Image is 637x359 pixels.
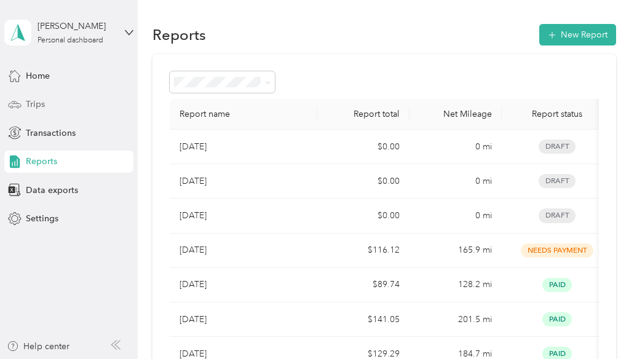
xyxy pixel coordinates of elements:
span: Draft [539,174,576,188]
span: Data exports [26,184,78,197]
p: [DATE] [180,175,207,188]
span: Needs Payment [521,243,593,258]
td: 128.2 mi [410,268,502,302]
button: New Report [539,24,616,45]
div: [PERSON_NAME] [38,20,114,33]
h1: Reports [152,28,206,41]
p: [DATE] [180,278,207,291]
th: Net Mileage [410,99,502,130]
td: 0 mi [410,199,502,233]
span: Draft [539,208,576,223]
span: Paid [542,278,572,292]
p: [DATE] [180,243,207,257]
span: Settings [26,212,58,225]
span: Draft [539,140,576,154]
td: 0 mi [410,164,502,199]
button: Help center [7,340,69,353]
p: [DATE] [180,140,207,154]
div: Personal dashboard [38,37,103,44]
td: 0 mi [410,130,502,164]
span: Transactions [26,127,76,140]
span: Trips [26,98,45,111]
td: $0.00 [317,199,410,233]
td: 201.5 mi [410,302,502,337]
td: $141.05 [317,302,410,337]
td: $0.00 [317,164,410,199]
span: Home [26,69,50,82]
div: Report status [512,109,603,119]
span: Paid [542,312,572,326]
th: Report name [170,99,317,130]
td: $89.74 [317,268,410,302]
td: $116.12 [317,234,410,268]
span: Reports [26,155,57,168]
td: 165.9 mi [410,234,502,268]
p: [DATE] [180,209,207,223]
iframe: Everlance-gr Chat Button Frame [568,290,637,359]
p: [DATE] [180,313,207,326]
th: Report total [317,99,410,130]
td: $0.00 [317,130,410,164]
